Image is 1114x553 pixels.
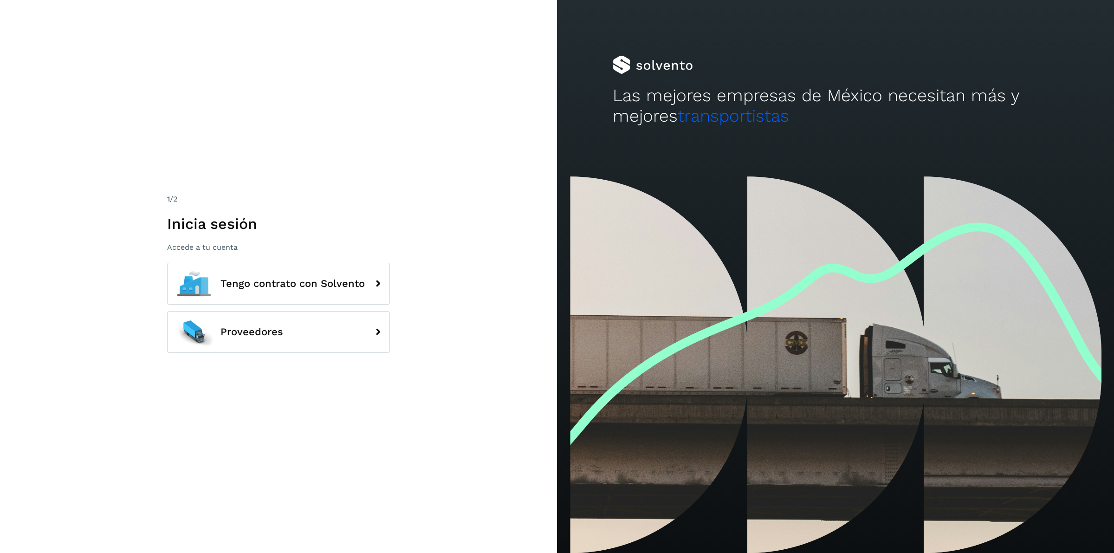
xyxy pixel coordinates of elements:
[167,311,390,353] button: Proveedores
[678,106,789,126] span: transportistas
[613,85,1058,127] h2: Las mejores empresas de México necesitan más y mejores
[167,243,390,252] p: Accede a tu cuenta
[167,263,390,305] button: Tengo contrato con Solvento
[167,215,390,233] h1: Inicia sesión
[167,194,390,205] div: /2
[220,326,283,338] span: Proveedores
[167,195,170,203] span: 1
[220,278,365,289] span: Tengo contrato con Solvento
